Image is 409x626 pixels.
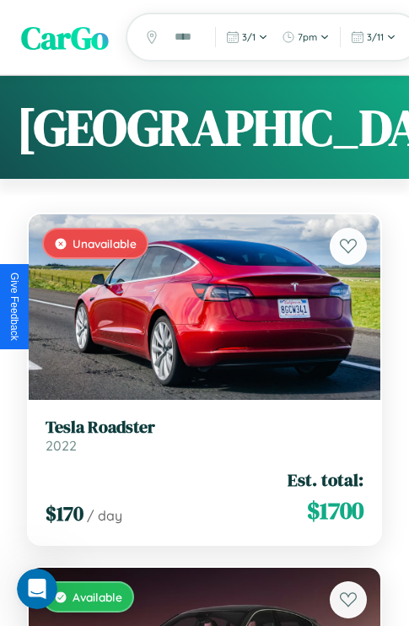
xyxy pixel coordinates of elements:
span: $ 1700 [307,494,363,527]
span: Est. total: [288,467,363,492]
h3: Tesla Roadster [46,417,363,437]
button: 7pm [277,27,335,47]
span: Available [73,590,122,604]
span: 3 / 1 [242,31,256,43]
span: 2022 [46,437,77,454]
iframe: Intercom live chat [17,569,57,609]
span: Unavailable [73,236,137,251]
span: 3 / 11 [367,31,384,43]
span: 7pm [298,31,317,43]
a: Tesla Roadster2022 [46,417,363,454]
div: Give Feedback [8,273,20,341]
span: / day [87,507,122,524]
button: 3/1 [221,27,273,47]
span: CarGo [21,15,109,60]
button: 3/11 [346,27,401,47]
span: $ 170 [46,499,83,527]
